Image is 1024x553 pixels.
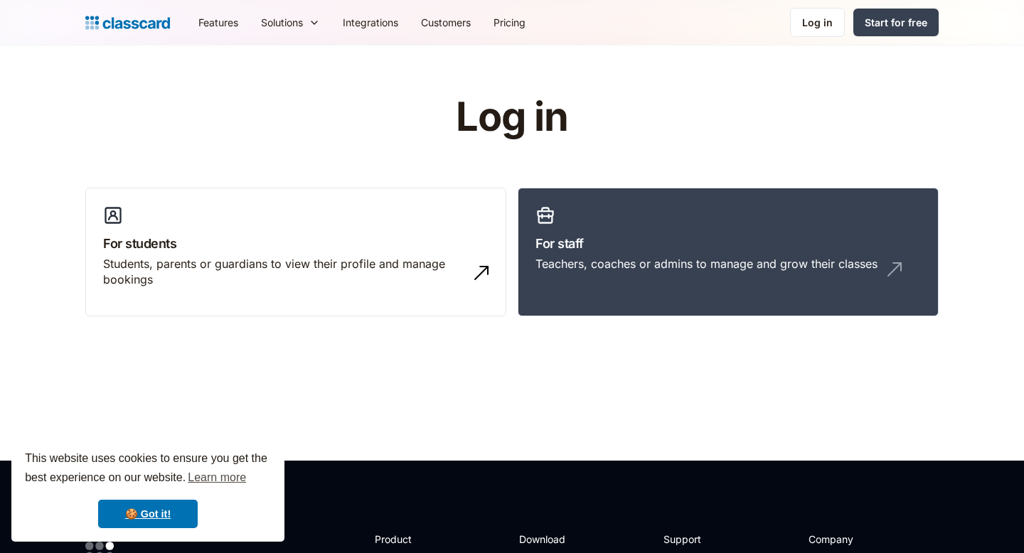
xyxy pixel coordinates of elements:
a: dismiss cookie message [98,500,198,528]
div: Students, parents or guardians to view their profile and manage bookings [103,256,460,288]
div: cookieconsent [11,436,284,542]
a: Pricing [482,6,537,38]
a: For staffTeachers, coaches or admins to manage and grow their classes [518,188,939,317]
h2: Product [375,532,451,547]
a: Integrations [331,6,410,38]
a: Logo [85,13,170,33]
h3: For students [103,234,489,253]
h2: Download [519,532,577,547]
a: Features [187,6,250,38]
a: Start for free [853,9,939,36]
a: For studentsStudents, parents or guardians to view their profile and manage bookings [85,188,506,317]
span: This website uses cookies to ensure you get the best experience on our website. [25,450,271,488]
h3: For staff [535,234,921,253]
a: learn more about cookies [186,467,248,488]
div: Solutions [261,15,303,30]
div: Log in [802,15,833,30]
div: Solutions [250,6,331,38]
div: Teachers, coaches or admins to manage and grow their classes [535,256,878,272]
h2: Company [809,532,903,547]
h1: Log in [287,95,738,139]
a: Customers [410,6,482,38]
h2: Support [663,532,721,547]
a: Log in [790,8,845,37]
div: Start for free [865,15,927,30]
